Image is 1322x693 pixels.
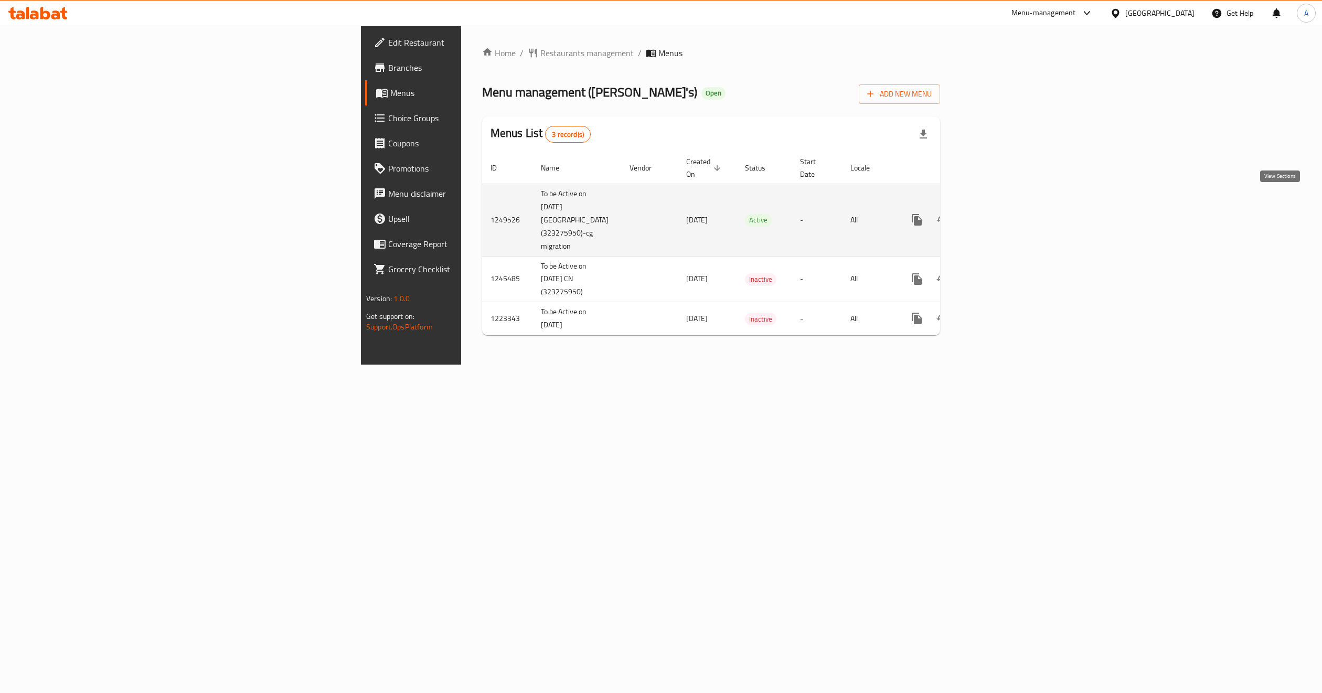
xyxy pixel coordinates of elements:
[638,47,642,59] li: /
[842,256,896,302] td: All
[911,122,936,147] div: Export file
[541,162,573,174] span: Name
[388,61,573,74] span: Branches
[792,184,842,256] td: -
[745,313,776,325] span: Inactive
[904,306,930,331] button: more
[482,80,697,104] span: Menu management ( [PERSON_NAME]'s )
[701,87,726,100] div: Open
[365,80,582,105] a: Menus
[365,55,582,80] a: Branches
[388,162,573,175] span: Promotions
[366,310,414,323] span: Get support on:
[701,89,726,98] span: Open
[930,306,955,331] button: Change Status
[540,47,634,59] span: Restaurants management
[745,214,772,227] div: Active
[491,162,510,174] span: ID
[388,263,573,275] span: Grocery Checklist
[904,207,930,232] button: more
[545,126,591,143] div: Total records count
[842,184,896,256] td: All
[388,137,573,150] span: Coupons
[546,130,590,140] span: 3 record(s)
[393,292,410,305] span: 1.0.0
[930,207,955,232] button: Change Status
[365,206,582,231] a: Upsell
[1011,7,1076,19] div: Menu-management
[482,152,1014,336] table: enhanced table
[365,231,582,257] a: Coverage Report
[842,302,896,335] td: All
[365,131,582,156] a: Coupons
[904,266,930,292] button: more
[390,87,573,99] span: Menus
[745,273,776,286] div: Inactive
[366,292,392,305] span: Version:
[658,47,683,59] span: Menus
[365,181,582,206] a: Menu disclaimer
[388,36,573,49] span: Edit Restaurant
[365,257,582,282] a: Grocery Checklist
[365,30,582,55] a: Edit Restaurant
[800,155,829,180] span: Start Date
[686,272,708,285] span: [DATE]
[630,162,665,174] span: Vendor
[365,156,582,181] a: Promotions
[850,162,883,174] span: Locale
[792,302,842,335] td: -
[686,155,724,180] span: Created On
[491,125,591,143] h2: Menus List
[388,187,573,200] span: Menu disclaimer
[482,47,940,59] nav: breadcrumb
[686,213,708,227] span: [DATE]
[388,238,573,250] span: Coverage Report
[745,162,779,174] span: Status
[745,214,772,226] span: Active
[792,256,842,302] td: -
[859,84,940,104] button: Add New Menu
[1125,7,1195,19] div: [GEOGRAPHIC_DATA]
[867,88,932,101] span: Add New Menu
[365,105,582,131] a: Choice Groups
[388,112,573,124] span: Choice Groups
[896,152,1014,184] th: Actions
[366,320,433,334] a: Support.OpsPlatform
[1304,7,1308,19] span: A
[686,312,708,325] span: [DATE]
[745,273,776,285] span: Inactive
[388,212,573,225] span: Upsell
